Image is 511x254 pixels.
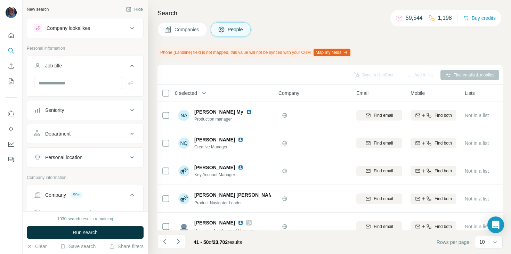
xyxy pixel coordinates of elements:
[435,140,452,146] span: Find both
[238,165,243,170] img: LinkedIn logo
[194,172,252,178] span: Key Account Manager
[238,220,243,226] img: LinkedIn logo
[314,49,350,56] button: Map my fields
[6,44,17,57] button: Search
[45,107,64,114] div: Seniority
[175,26,200,33] span: Companies
[411,90,425,97] span: Mobile
[356,221,402,232] button: Find email
[47,25,90,32] div: Company lookalikes
[34,206,136,215] div: Select a company name or website
[27,45,144,51] p: Personal information
[6,138,17,150] button: Dashboard
[178,138,189,149] div: NQ
[435,112,452,118] span: Find both
[57,216,113,222] div: 1930 search results remaining
[194,239,209,245] span: 41 - 50
[435,223,452,230] span: Find both
[27,20,143,36] button: Company lookalikes
[45,62,62,69] div: Job title
[171,235,185,248] button: Navigate to next page
[178,193,189,204] img: Avatar
[465,113,489,118] span: Not in a list
[465,140,489,146] span: Not in a list
[356,194,402,204] button: Find email
[45,130,71,137] div: Department
[406,14,423,22] p: 59,544
[438,14,452,22] p: 1,198
[178,110,189,121] div: NA
[60,243,96,250] button: Save search
[465,224,489,229] span: Not in a list
[27,57,143,77] button: Job title
[27,226,144,239] button: Run search
[411,194,456,204] button: Find both
[194,219,235,226] span: [PERSON_NAME]
[175,90,197,97] span: 0 selected
[6,107,17,120] button: Use Surfe on LinkedIn
[465,168,489,174] span: Not in a list
[209,239,213,245] span: of
[487,216,504,233] div: Open Intercom Messenger
[27,174,144,181] p: Company information
[27,6,49,13] div: New search
[374,196,393,202] span: Find email
[27,149,143,166] button: Personal location
[356,90,368,97] span: Email
[194,144,252,150] span: Creative Manager
[194,108,243,115] span: [PERSON_NAME] My
[6,60,17,72] button: Enrich CSV
[465,196,489,202] span: Not in a list
[411,110,456,121] button: Find both
[178,221,189,232] img: Avatar
[27,102,143,118] button: Seniority
[27,125,143,142] button: Department
[278,90,299,97] span: Company
[194,191,277,198] span: [PERSON_NAME] [PERSON_NAME]
[6,153,17,166] button: Feedback
[157,8,503,18] h4: Search
[194,164,235,171] span: [PERSON_NAME]
[194,116,260,122] span: Production manager
[356,110,402,121] button: Find email
[194,239,242,245] span: results
[479,238,485,245] p: 10
[121,4,148,15] button: Hide
[435,168,452,174] span: Find both
[109,243,144,250] button: Share filters
[6,123,17,135] button: Use Surfe API
[70,192,83,198] div: 99+
[411,221,456,232] button: Find both
[157,47,352,58] div: Phone (Landline) field is not mapped, this value will not be synced with your CRM
[6,75,17,88] button: My lists
[6,7,17,18] img: Avatar
[374,112,393,118] span: Find email
[374,140,393,146] span: Find email
[194,228,254,233] span: Business Development Manager
[463,13,496,23] button: Buy credits
[374,168,393,174] span: Find email
[45,191,66,198] div: Company
[178,165,189,177] img: Avatar
[73,229,98,236] span: Run search
[194,200,242,205] span: Product Navigator Leader
[27,243,47,250] button: Clear
[435,196,452,202] span: Find both
[356,166,402,176] button: Find email
[157,235,171,248] button: Navigate to previous page
[374,223,393,230] span: Find email
[356,138,402,148] button: Find email
[411,138,456,148] button: Find both
[437,239,469,246] span: Rows per page
[411,166,456,176] button: Find both
[194,136,235,143] span: [PERSON_NAME]
[246,109,252,115] img: LinkedIn logo
[228,26,244,33] span: People
[27,187,143,206] button: Company99+
[465,90,475,97] span: Lists
[6,29,17,42] button: Quick start
[213,239,228,245] span: 23,702
[45,154,82,161] div: Personal location
[238,137,243,142] img: LinkedIn logo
